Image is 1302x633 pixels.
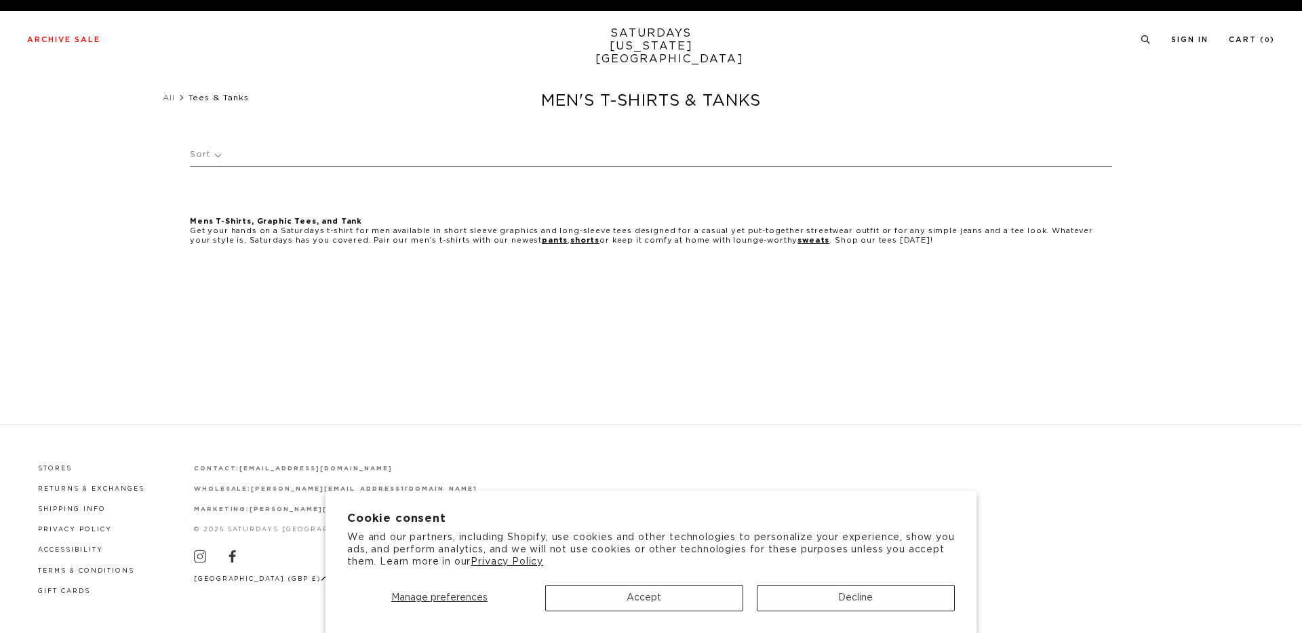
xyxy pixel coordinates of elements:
a: Stores [38,466,72,472]
a: Returns & Exchanges [38,486,144,492]
p: Sort [190,139,220,170]
a: sweats [797,237,829,244]
b: Mens T-Shirts, Graphic Tees, and Tank [190,218,362,225]
a: SATURDAYS[US_STATE][GEOGRAPHIC_DATA] [595,27,707,66]
button: Accept [545,585,743,611]
button: Manage preferences [347,585,532,611]
a: Cart (0) [1229,36,1275,43]
a: [EMAIL_ADDRESS][DOMAIN_NAME] [239,466,392,472]
strong: contact: [194,466,240,472]
a: Privacy Policy [38,527,112,533]
strong: wholesale: [194,486,252,492]
a: All [163,94,175,102]
p: We and our partners, including Shopify, use cookies and other technologies to personalize your ex... [347,531,955,569]
span: Manage preferences [391,593,488,603]
a: pants [542,237,568,244]
a: Archive Sale [27,36,100,43]
strong: marketing: [194,506,250,512]
a: [PERSON_NAME][EMAIL_ADDRESS][DOMAIN_NAME] [250,506,475,512]
a: Terms & Conditions [38,568,134,574]
a: Privacy Policy [471,557,543,567]
p: © 2025 Saturdays [GEOGRAPHIC_DATA] [194,525,477,535]
span: Tees & Tanks [189,94,249,102]
button: Decline [757,585,955,611]
a: [PERSON_NAME][EMAIL_ADDRESS][DOMAIN_NAME] [251,486,477,492]
a: shorts [570,237,599,244]
a: Shipping Info [38,506,106,512]
button: [GEOGRAPHIC_DATA] (GBP £) [194,574,330,584]
small: 0 [1265,37,1270,43]
a: Accessibility [38,547,103,553]
h2: Cookie consent [347,512,955,525]
a: Gift Cards [38,588,90,594]
a: Sign In [1171,36,1208,43]
div: Get your hands on a Saturdays t-shirt for men available in short sleeve graphics and long-sleeve ... [176,203,1126,260]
